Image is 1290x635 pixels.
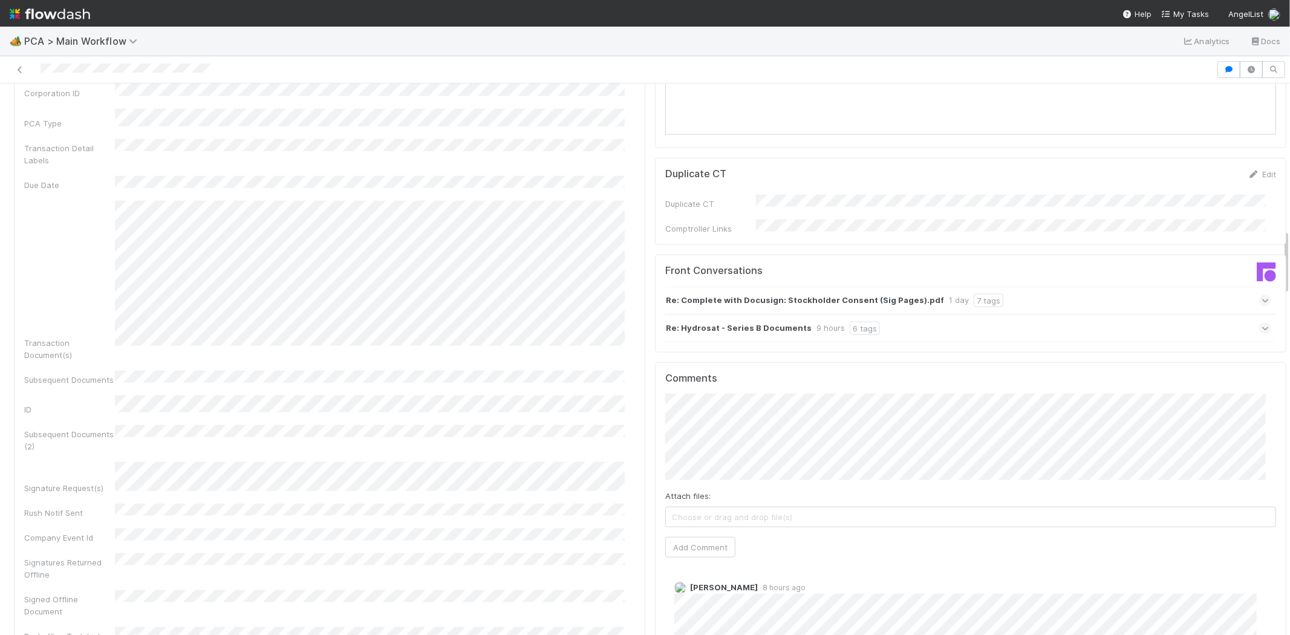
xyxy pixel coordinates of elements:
[24,35,143,47] span: PCA > Main Workflow
[24,403,115,415] div: ID
[24,374,115,386] div: Subsequent Documents
[1257,262,1276,282] img: front-logo-b4b721b83371efbadf0a.svg
[24,593,115,617] div: Signed Offline Document
[24,507,115,519] div: Rush Notif Sent
[24,337,115,361] div: Transaction Document(s)
[1268,8,1280,21] img: avatar_5106bb14-94e9-4897-80de-6ae81081f36d.png
[665,373,1276,385] h5: Comments
[1182,34,1230,48] a: Analytics
[24,179,115,191] div: Due Date
[666,507,1275,527] span: Choose or drag and drop file(s)
[758,583,806,592] span: 8 hours ago
[24,142,115,166] div: Transaction Detail Labels
[24,428,115,452] div: Subsequent Documents (2)
[24,87,115,99] div: Corporation ID
[24,532,115,544] div: Company Event Id
[666,322,812,335] strong: Re: Hydrosat - Series B Documents
[1228,9,1263,19] span: AngelList
[665,265,962,277] h5: Front Conversations
[1122,8,1152,20] div: Help
[665,490,711,502] label: Attach files:
[10,36,22,46] span: 🏕️
[665,537,735,558] button: Add Comment
[690,582,758,592] span: [PERSON_NAME]
[665,198,756,210] div: Duplicate CT
[816,322,845,335] div: 9 hours
[674,582,686,594] img: avatar_1c530150-f9f0-4fb8-9f5d-006d570d4582.png
[24,482,115,494] div: Signature Request(s)
[949,294,969,307] div: 1 day
[1161,8,1209,20] a: My Tasks
[1161,9,1209,19] span: My Tasks
[974,294,1003,307] div: 7 tags
[850,322,880,335] div: 6 tags
[24,117,115,129] div: PCA Type
[665,223,756,235] div: Comptroller Links
[665,168,726,180] h5: Duplicate CT
[24,556,115,581] div: Signatures Returned Offline
[1249,34,1280,48] a: Docs
[1248,169,1276,179] a: Edit
[666,294,944,307] strong: Re: Complete with Docusign: Stockholder Consent (Sig Pages).pdf
[10,4,90,24] img: logo-inverted-e16ddd16eac7371096b0.svg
